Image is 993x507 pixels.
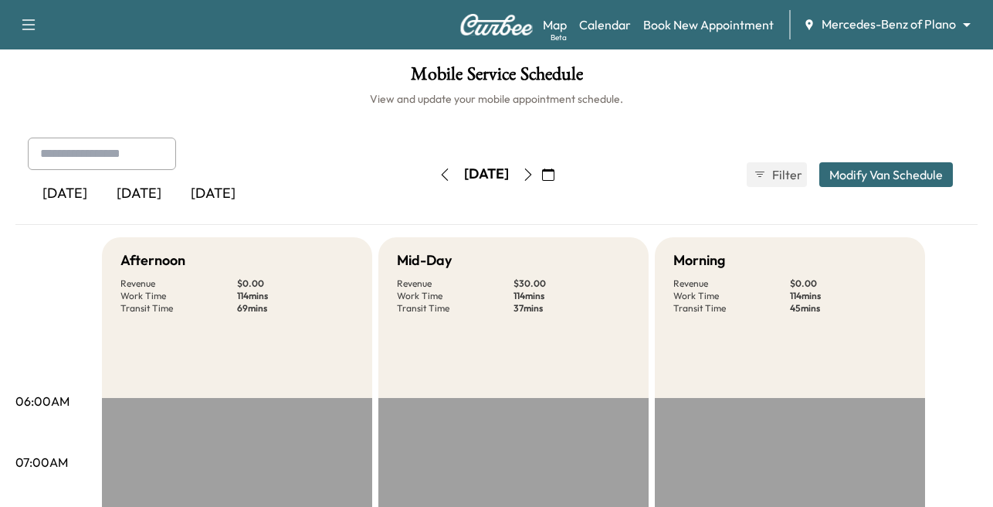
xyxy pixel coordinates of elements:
[464,165,509,184] div: [DATE]
[176,176,250,212] div: [DATE]
[822,15,956,33] span: Mercedes-Benz of Plano
[15,65,978,91] h1: Mobile Service Schedule
[237,290,354,302] p: 114 mins
[397,290,513,302] p: Work Time
[397,277,513,290] p: Revenue
[120,250,185,271] h5: Afternoon
[120,277,237,290] p: Revenue
[459,14,534,36] img: Curbee Logo
[513,277,630,290] p: $ 30.00
[513,302,630,315] p: 37 mins
[120,302,237,315] p: Transit Time
[673,290,790,302] p: Work Time
[790,277,907,290] p: $ 0.00
[747,162,807,187] button: Filter
[673,277,790,290] p: Revenue
[673,250,725,271] h5: Morning
[543,15,567,34] a: MapBeta
[102,176,176,212] div: [DATE]
[397,250,452,271] h5: Mid-Day
[790,290,907,302] p: 114 mins
[673,302,790,315] p: Transit Time
[15,392,69,410] p: 06:00AM
[28,176,102,212] div: [DATE]
[819,162,953,187] button: Modify Van Schedule
[237,277,354,290] p: $ 0.00
[397,302,513,315] p: Transit Time
[772,165,800,184] span: Filter
[120,290,237,302] p: Work Time
[790,302,907,315] p: 45 mins
[15,91,978,107] h6: View and update your mobile appointment schedule.
[237,302,354,315] p: 69 mins
[551,32,567,43] div: Beta
[579,15,631,34] a: Calendar
[15,453,68,471] p: 07:00AM
[513,290,630,302] p: 114 mins
[643,15,774,34] a: Book New Appointment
